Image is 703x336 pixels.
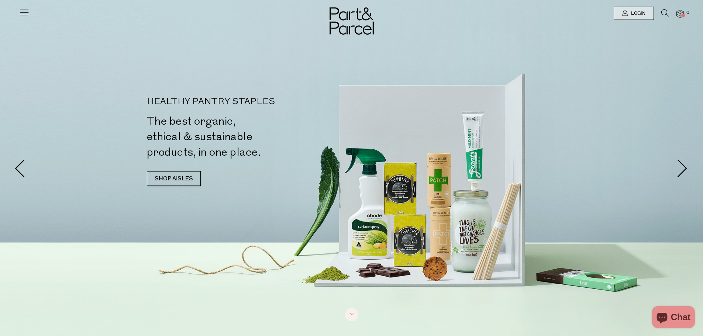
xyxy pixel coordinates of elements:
img: Part&Parcel [330,7,374,35]
a: SHOP AISLES [147,171,201,186]
span: 0 [685,10,691,16]
p: HEALTHY PANTRY STAPLES [147,97,355,106]
a: Login [614,7,654,20]
span: Login [629,10,645,17]
h2: The best organic, ethical & sustainable products, in one place. [147,114,355,160]
inbox-online-store-chat: Shopify online store chat [650,306,697,330]
a: 0 [676,10,684,18]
